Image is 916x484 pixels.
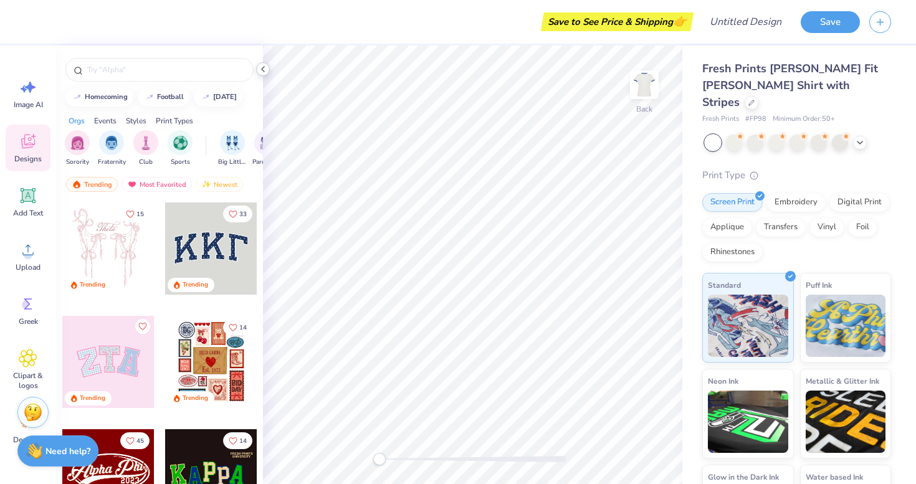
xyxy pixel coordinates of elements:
span: # FP98 [745,114,766,125]
span: 14 [239,438,247,444]
img: trend_line.gif [201,93,211,101]
div: Most Favorited [122,177,192,192]
span: Glow in the Dark Ink [708,470,779,483]
button: Like [135,319,150,334]
img: trending.gif [72,180,82,189]
div: halloween [213,93,237,100]
span: 15 [136,211,144,217]
img: Standard [708,295,788,357]
div: Trending [183,280,208,290]
span: Minimum Order: 50 + [773,114,835,125]
img: trend_line.gif [145,93,155,101]
button: filter button [98,130,126,167]
img: most_fav.gif [127,180,137,189]
button: filter button [168,130,193,167]
div: Foil [848,218,877,237]
div: Print Types [156,115,193,126]
img: Sorority Image [70,136,85,150]
div: filter for Fraternity [98,130,126,167]
div: filter for Parent's Weekend [252,130,281,167]
div: filter for Big Little Reveal [218,130,247,167]
img: newest.gif [201,180,211,189]
button: filter button [252,130,281,167]
button: Like [120,206,150,222]
span: 14 [239,325,247,331]
input: Try "Alpha" [86,64,246,76]
div: Accessibility label [373,453,386,465]
span: 33 [239,211,247,217]
div: Trending [66,177,118,192]
div: Trending [183,394,208,403]
div: Vinyl [809,218,844,237]
button: [DATE] [194,88,242,107]
span: Neon Ink [708,374,738,387]
button: Like [223,206,252,222]
span: Decorate [13,435,43,445]
img: trend_line.gif [72,93,82,101]
div: Trending [80,394,105,403]
img: Puff Ink [806,295,886,357]
button: filter button [218,130,247,167]
img: Back [632,72,657,97]
span: Club [139,158,153,167]
button: Save [801,11,860,33]
span: Image AI [14,100,43,110]
span: Fresh Prints [PERSON_NAME] Fit [PERSON_NAME] Shirt with Stripes [702,61,878,110]
button: Like [223,319,252,336]
span: Big Little Reveal [218,158,247,167]
div: Orgs [69,115,85,126]
div: filter for Sports [168,130,193,167]
img: Neon Ink [708,391,788,453]
img: Parent's Weekend Image [260,136,274,150]
span: Designs [14,154,42,164]
span: Add Text [13,208,43,218]
span: Standard [708,278,741,292]
div: homecoming [85,93,128,100]
span: Water based Ink [806,470,863,483]
div: filter for Club [133,130,158,167]
div: Screen Print [702,193,763,212]
span: Clipart & logos [7,371,49,391]
div: Newest [196,177,243,192]
img: Fraternity Image [105,136,118,150]
div: football [157,93,184,100]
div: Events [94,115,117,126]
div: Rhinestones [702,243,763,262]
img: Sports Image [173,136,188,150]
button: filter button [65,130,90,167]
button: filter button [133,130,158,167]
span: 45 [136,438,144,444]
span: Puff Ink [806,278,832,292]
strong: Need help? [45,445,90,457]
button: homecoming [65,88,133,107]
img: Club Image [139,136,153,150]
span: Parent's Weekend [252,158,281,167]
div: filter for Sorority [65,130,90,167]
div: Back [636,103,652,115]
img: Big Little Reveal Image [226,136,239,150]
span: Sorority [66,158,89,167]
span: Greek [19,316,38,326]
span: Sports [171,158,190,167]
div: Transfers [756,218,806,237]
div: Save to See Price & Shipping [544,12,690,31]
span: Fresh Prints [702,114,739,125]
button: Like [120,432,150,449]
button: Like [223,432,252,449]
div: Styles [126,115,146,126]
span: Fraternity [98,158,126,167]
span: Metallic & Glitter Ink [806,374,879,387]
img: Metallic & Glitter Ink [806,391,886,453]
span: Upload [16,262,41,272]
input: Untitled Design [700,9,791,34]
div: Applique [702,218,752,237]
div: Embroidery [766,193,826,212]
div: Print Type [702,168,891,183]
div: Trending [80,280,105,290]
div: Digital Print [829,193,890,212]
button: football [138,88,189,107]
span: 👉 [673,14,687,29]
